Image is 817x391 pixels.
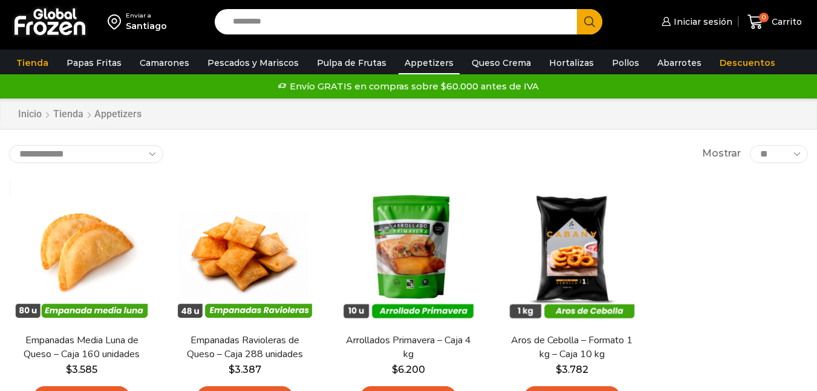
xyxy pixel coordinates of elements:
[10,51,54,74] a: Tienda
[714,51,781,74] a: Descuentos
[9,145,163,163] select: Pedido de la tienda
[94,108,142,120] h1: Appetizers
[229,364,261,375] bdi: 3.387
[126,11,167,20] div: Enviar a
[651,51,708,74] a: Abarrotes
[577,9,602,34] button: Search button
[769,16,802,28] span: Carrito
[606,51,645,74] a: Pollos
[507,334,637,361] a: Aros de Cebolla – Formato 1 kg – Caja 10 kg
[108,11,126,32] img: address-field-icon.svg
[66,364,72,375] span: $
[60,51,128,74] a: Papas Fritas
[556,364,562,375] span: $
[744,8,805,36] a: 0 Carrito
[18,108,42,121] a: Inicio
[311,51,392,74] a: Pulpa de Frutas
[671,16,732,28] span: Iniciar sesión
[18,108,142,121] nav: Breadcrumb
[759,13,769,22] span: 0
[180,334,310,361] a: Empanadas Ravioleras de Queso – Caja 288 unidades
[543,51,600,74] a: Hortalizas
[229,364,235,375] span: $
[659,10,732,34] a: Iniciar sesión
[399,51,460,74] a: Appetizers
[343,334,474,361] a: Arrollados Primavera – Caja 4 kg
[702,147,741,161] span: Mostrar
[392,364,425,375] bdi: 6.200
[466,51,537,74] a: Queso Crema
[53,108,84,121] a: Tienda
[134,51,195,74] a: Camarones
[392,364,398,375] span: $
[126,20,167,32] div: Santiago
[556,364,588,375] bdi: 3.782
[201,51,305,74] a: Pescados y Mariscos
[66,364,97,375] bdi: 3.585
[16,334,147,361] a: Empanadas Media Luna de Queso – Caja 160 unidades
